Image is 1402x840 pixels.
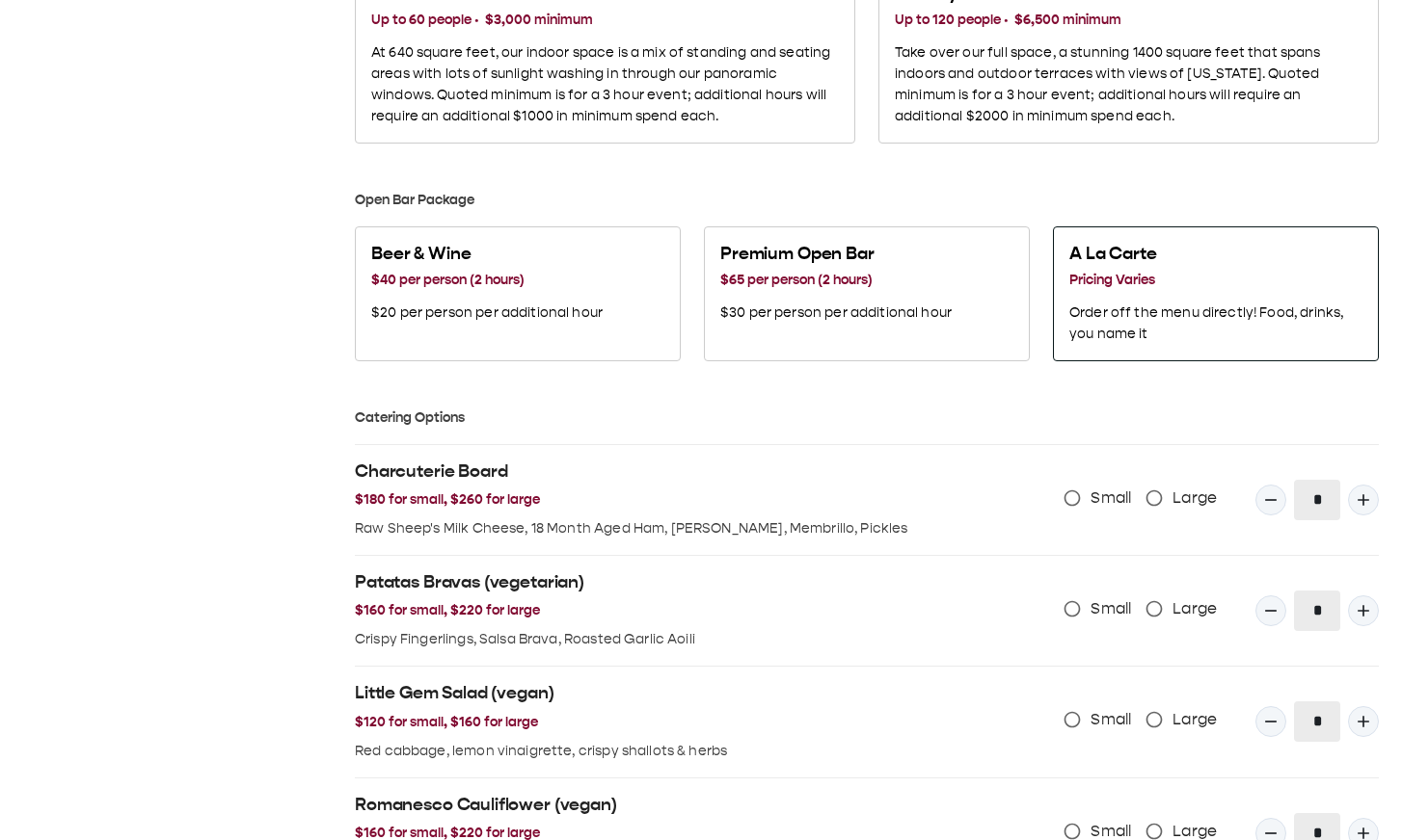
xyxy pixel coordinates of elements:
[355,489,1033,511] h3: $180 for small, $260 for large
[355,226,681,361] button: Beer & Wine
[1069,243,1362,266] h2: A La Carte
[1091,708,1131,731] span: Small
[895,42,1362,127] p: Take over our full space, a stunning 1400 square feet that spans indoors and outdoor terraces wit...
[355,407,1379,429] h3: Catering Options
[1255,480,1379,520] div: Quantity Input
[355,518,1033,539] p: Raw Sheep's Milk Cheese, 18 Month Aged Ham, [PERSON_NAME], Membrillo, Pickles
[355,571,1033,594] h2: Patatas Bravas (vegetarian)
[1255,591,1379,631] div: Quantity Input
[895,10,1362,31] h3: Up to 120 people · $6,500 minimum
[371,302,603,324] p: $20 per person per additional hour
[371,270,603,291] h3: $40 per person (2 hours)
[355,712,1033,733] h3: $120 for small, $160 for large
[355,629,1033,650] p: Crispy Fingerlings, Salsa Brava, Roasted Garlic Aoili
[1173,486,1217,510] span: Large
[371,42,839,127] p: At 640 square feet, our indoor space is a mix of standing and seating areas with lots of sunlight...
[355,460,1033,484] h2: Charcuterie Board
[1091,597,1131,620] span: Small
[1069,302,1362,345] p: Order off the menu directly! Food, drinks, you name it
[1255,701,1379,742] div: Quantity Input
[1173,597,1217,620] span: Large
[355,600,1033,621] h3: $160 for small, $220 for large
[355,741,1033,762] p: Red cabbage, lemon vinaigrette, crispy shallots & herbs
[355,190,1379,211] h3: Open Bar Package
[1069,270,1362,291] h3: Pricing Varies
[371,243,603,266] h2: Beer & Wine
[704,226,1030,361] button: Premium Open Bar
[355,794,1033,817] h2: Romanesco Cauliflower (vegan)
[355,682,1033,705] h2: Little Gem Salad (vegan)
[720,270,952,291] h3: $65 per person (2 hours)
[720,243,952,266] h2: Premium Open Bar
[1173,708,1217,731] span: Large
[1053,226,1379,361] button: A La Carte
[355,226,1379,361] div: Select one
[371,10,839,31] h3: Up to 60 people · $3,000 minimum
[1091,486,1131,510] span: Small
[720,302,952,324] p: $30 per person per additional hour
